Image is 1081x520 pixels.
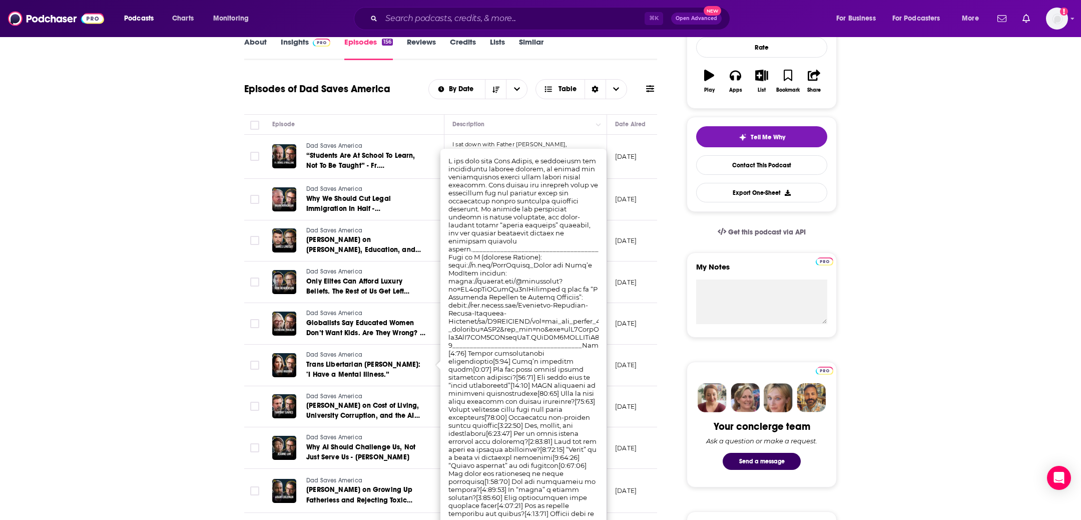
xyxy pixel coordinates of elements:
h1: Episodes of Dad Saves America [244,83,390,95]
span: Toggle select row [250,195,259,204]
a: Episodes156 [344,37,393,60]
a: Dad Saves America [306,392,426,401]
a: Dad Saves America [306,185,426,194]
p: [DATE] [615,486,637,495]
div: Play [704,87,715,93]
button: Bookmark [775,63,801,99]
span: Dad Saves America [306,434,362,441]
img: Podchaser Pro [816,367,833,375]
a: Lists [490,37,505,60]
img: Sydney Profile [698,383,727,412]
a: Dad Saves America [306,476,426,485]
img: Jon Profile [797,383,826,412]
div: 156 [382,39,393,46]
a: Trans Libertarian [PERSON_NAME]: "I Have a Mental Illness.” [306,360,426,380]
a: Dad Saves America [306,433,426,442]
span: Tell Me Why [751,133,785,141]
span: New [704,6,722,16]
span: Toggle select row [250,152,259,161]
img: Podchaser Pro [816,257,833,266]
a: Dad Saves America [306,268,426,277]
p: [DATE] [615,319,637,328]
a: Credits [450,37,476,60]
span: I sat down with Father [PERSON_NAME], [DEMOGRAPHIC_DATA] of [452,141,567,156]
img: tell me why sparkle [739,133,747,141]
button: open menu [206,11,262,27]
a: Show notifications dropdown [1018,10,1034,27]
span: [PERSON_NAME] on Growing Up Fatherless and Rejecting Toxic Racial Politics [306,485,413,514]
span: Dad Saves America [306,227,362,234]
span: Charts [172,12,194,26]
div: Sort Direction [585,80,606,99]
div: Ask a question or make a request. [706,437,817,445]
span: Only Elites Can Afford Luxury Beliefs. The Rest of Us Get Left Behind. - [PERSON_NAME] [306,277,409,306]
div: Bookmark [776,87,800,93]
a: Charts [166,11,200,27]
span: Monitoring [213,12,249,26]
button: Sort Direction [485,80,506,99]
button: Show profile menu [1046,8,1068,30]
span: More [962,12,979,26]
div: Search podcasts, credits, & more... [363,7,740,30]
a: Dad Saves America [306,226,426,235]
button: tell me why sparkleTell Me Why [696,126,827,147]
span: Trans Libertarian [PERSON_NAME]: "I Have a Mental Illness.” [306,360,420,379]
a: Pro website [816,365,833,375]
div: Rate [696,37,827,58]
span: Toggle select row [250,486,259,495]
div: Share [807,87,821,93]
span: Toggle select row [250,443,259,452]
p: [DATE] [615,444,637,452]
a: Why AI Should Challenge Us, Not Just Serve Us - [PERSON_NAME] [306,442,426,462]
span: “Students Are At School To Learn, Not To Be Taught” - Fr. [PERSON_NAME] [306,151,415,180]
img: Podchaser Pro [313,39,330,47]
button: Column Actions [593,119,605,131]
button: Apps [722,63,748,99]
span: Get this podcast via API [728,228,806,236]
button: Play [696,63,722,99]
button: Export One-Sheet [696,183,827,202]
a: [PERSON_NAME] on Cost of Living, University Corruption, and the AI Future [306,401,426,421]
a: InsightsPodchaser Pro [281,37,330,60]
span: [PERSON_NAME] on [PERSON_NAME], Education, and the History of “Woke” [306,235,421,264]
span: Dad Saves America [306,351,362,358]
img: Jules Profile [764,383,793,412]
img: Podchaser - Follow, Share and Rate Podcasts [8,9,104,28]
img: User Profile [1046,8,1068,30]
span: Dad Saves America [306,268,362,275]
a: Contact This Podcast [696,155,827,175]
span: Toggle select row [250,361,259,370]
span: Dad Saves America [306,310,362,317]
a: Similar [519,37,544,60]
div: Episode [272,118,295,130]
a: Why We Should Cut Legal Immigration In Half - [PERSON_NAME] [306,194,426,214]
a: Show notifications dropdown [993,10,1010,27]
span: Logged in as FIREPodchaser25 [1046,8,1068,30]
a: Pro website [816,256,833,266]
span: By Date [449,86,477,93]
p: [DATE] [615,361,637,369]
button: Share [801,63,827,99]
input: Search podcasts, credits, & more... [381,11,645,27]
span: Toggle select row [250,402,259,411]
a: Globalists Say Educated Women Don’t Want Kids. Are They Wrong? - [PERSON_NAME] [306,318,426,338]
span: For Business [836,12,876,26]
a: Dad Saves America [306,351,426,360]
button: open menu [506,80,527,99]
button: Choose View [535,79,627,99]
div: Apps [729,87,742,93]
span: Why AI Should Challenge Us, Not Just Serve Us - [PERSON_NAME] [306,443,415,461]
span: Toggle select row [250,278,259,287]
p: [DATE] [615,278,637,287]
span: Dad Saves America [306,185,362,192]
span: [PERSON_NAME] on Cost of Living, University Corruption, and the AI Future [306,401,420,430]
span: For Podcasters [892,12,940,26]
button: open menu [117,11,167,27]
span: Dad Saves America [306,142,362,149]
a: [PERSON_NAME] on [PERSON_NAME], Education, and the History of “Woke” [306,235,426,255]
p: [DATE] [615,195,637,203]
a: About [244,37,267,60]
p: [DATE] [615,236,637,245]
